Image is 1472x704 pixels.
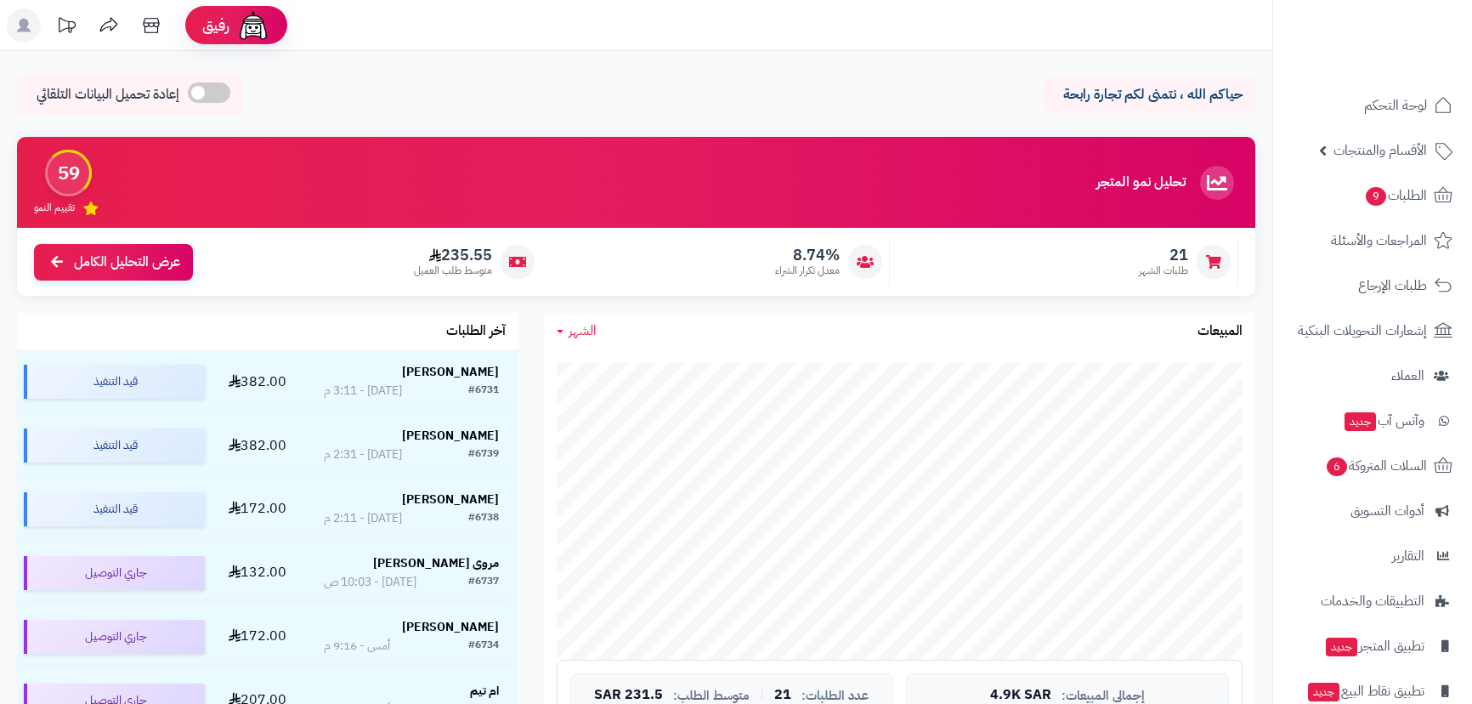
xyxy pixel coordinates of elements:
h3: تحليل نمو المتجر [1096,175,1186,190]
div: [DATE] - 3:11 م [324,383,402,400]
img: ai-face.png [236,9,270,43]
span: معدل تكرار الشراء [775,264,840,278]
td: 172.00 [212,605,304,668]
a: وآتس آبجديد [1283,400,1462,441]
span: إشعارات التحويلات البنكية [1298,319,1427,343]
a: عرض التحليل الكامل [34,244,193,281]
strong: [PERSON_NAME] [402,363,499,381]
span: الشهر [569,321,597,341]
span: طلبات الإرجاع [1358,274,1427,298]
span: 9 [1366,187,1386,206]
div: #6738 [468,510,499,527]
span: إجمالي المبيعات: [1062,689,1145,703]
a: السلات المتروكة6 [1283,446,1462,486]
a: التقارير [1283,536,1462,576]
img: logo-2.png [1356,46,1456,82]
strong: ام تيم [470,682,499,700]
a: المراجعات والأسئلة [1283,220,1462,261]
span: وآتس آب [1343,409,1424,433]
span: تطبيق المتجر [1324,634,1424,658]
td: 382.00 [212,350,304,413]
td: 172.00 [212,478,304,541]
div: قيد التنفيذ [24,365,205,399]
span: 21 [774,688,791,703]
h3: آخر الطلبات [446,324,506,339]
a: لوحة التحكم [1283,85,1462,126]
span: أدوات التسويق [1350,499,1424,523]
span: الأقسام والمنتجات [1333,139,1427,162]
strong: مروى [PERSON_NAME] [373,554,499,572]
span: رفيق [202,15,229,36]
span: تقييم النمو [34,201,75,215]
div: [DATE] - 2:11 م [324,510,402,527]
span: لوحة التحكم [1364,94,1427,117]
a: طلبات الإرجاع [1283,265,1462,306]
a: الشهر [557,321,597,341]
div: [DATE] - 2:31 م [324,446,402,463]
span: 8.74% [775,246,840,264]
p: حياكم الله ، نتمنى لكم تجارة رابحة [1056,85,1243,105]
a: العملاء [1283,355,1462,396]
div: جاري التوصيل [24,620,205,654]
span: عدد الطلبات: [801,689,869,703]
span: المراجعات والأسئلة [1331,229,1427,253]
a: أدوات التسويق [1283,491,1462,531]
div: أمس - 9:16 م [324,638,390,655]
div: جاري التوصيل [24,556,205,590]
td: 132.00 [212,542,304,605]
span: التقارير [1392,544,1424,568]
h3: المبيعات [1197,324,1243,339]
span: 4.9K SAR [990,688,1051,703]
div: #6734 [468,638,499,655]
span: السلات المتروكة [1325,454,1427,478]
span: جديد [1326,638,1357,656]
td: 382.00 [212,414,304,477]
div: [DATE] - 10:03 ص [324,574,416,591]
span: جديد [1308,683,1339,701]
div: قيد التنفيذ [24,492,205,526]
div: قيد التنفيذ [24,429,205,463]
span: الطلبات [1364,184,1427,207]
span: متوسط الطلب: [673,689,750,703]
strong: [PERSON_NAME] [402,427,499,445]
span: 231.5 SAR [594,688,663,703]
a: إشعارات التحويلات البنكية [1283,310,1462,351]
span: التطبيقات والخدمات [1321,589,1424,613]
span: العملاء [1391,364,1424,388]
a: الطلبات9 [1283,175,1462,216]
div: #6739 [468,446,499,463]
span: | [760,689,764,701]
strong: [PERSON_NAME] [402,491,499,508]
span: جديد [1345,412,1376,431]
a: التطبيقات والخدمات [1283,581,1462,622]
a: تحديثات المنصة [45,9,88,47]
span: تطبيق نقاط البيع [1306,679,1424,703]
strong: [PERSON_NAME] [402,618,499,636]
span: 6 [1327,457,1347,476]
div: #6737 [468,574,499,591]
div: #6731 [468,383,499,400]
a: تطبيق المتجرجديد [1283,626,1462,667]
span: متوسط طلب العميل [414,264,492,278]
span: 21 [1139,246,1188,264]
span: إعادة تحميل البيانات التلقائي [37,85,179,105]
span: عرض التحليل الكامل [74,253,180,272]
span: طلبات الشهر [1139,264,1188,278]
span: 235.55 [414,246,492,264]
